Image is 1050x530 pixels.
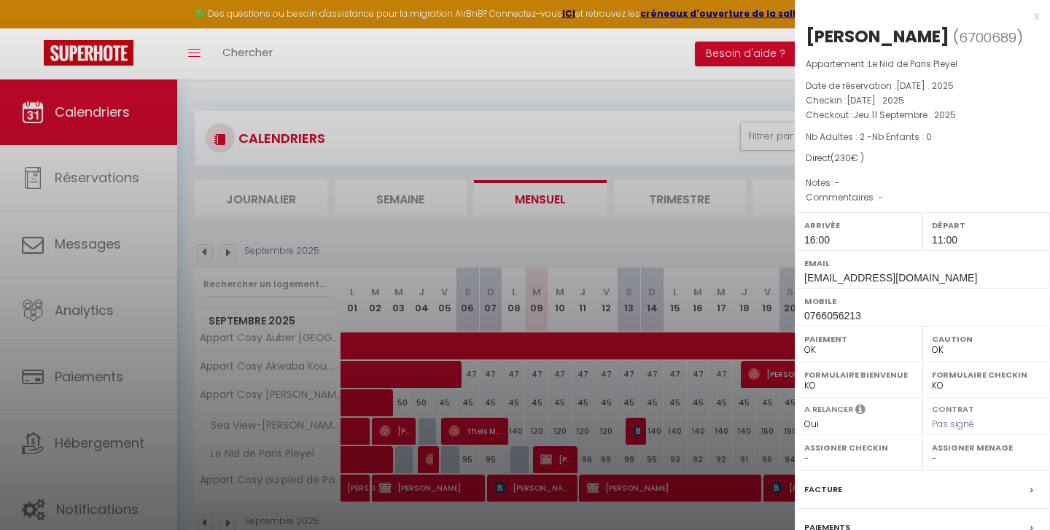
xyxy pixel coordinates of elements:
[872,130,932,143] span: Nb Enfants : 0
[932,440,1041,455] label: Assigner Menage
[953,27,1023,47] span: ( )
[804,234,830,246] span: 16:00
[804,272,977,284] span: [EMAIL_ADDRESS][DOMAIN_NAME]
[804,256,1041,270] label: Email
[959,28,1016,47] span: 6700689
[804,482,842,497] label: Facture
[806,152,1039,165] div: Direct
[806,176,1039,190] p: Notes :
[932,403,974,413] label: Contrat
[806,25,949,48] div: [PERSON_NAME]
[804,218,913,233] label: Arrivée
[932,418,974,430] span: Pas signé
[878,191,883,203] span: -
[932,367,1041,382] label: Formulaire Checkin
[804,294,1041,308] label: Mobile
[804,403,853,416] label: A relancer
[932,218,1041,233] label: Départ
[806,130,932,143] span: Nb Adultes : 2 -
[806,57,1039,71] p: Appartement :
[834,152,851,164] span: 230
[855,403,866,419] i: Sélectionner OUI si vous souhaiter envoyer les séquences de messages post-checkout
[932,332,1041,346] label: Caution
[806,190,1039,205] p: Commentaires :
[831,152,864,164] span: ( € )
[868,58,957,70] span: Le Nid de Paris Pleyel
[804,367,913,382] label: Formulaire Bienvenue
[806,108,1039,122] p: Checkout :
[853,109,956,121] span: Jeu 11 Septembre . 2025
[847,94,904,106] span: [DATE] . 2025
[804,440,913,455] label: Assigner Checkin
[806,79,1039,93] p: Date de réservation :
[932,234,957,246] span: 11:00
[795,7,1039,25] div: x
[835,176,840,189] span: -
[804,310,861,321] span: 0766056213
[804,332,913,346] label: Paiement
[806,93,1039,108] p: Checkin :
[896,79,954,92] span: [DATE] . 2025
